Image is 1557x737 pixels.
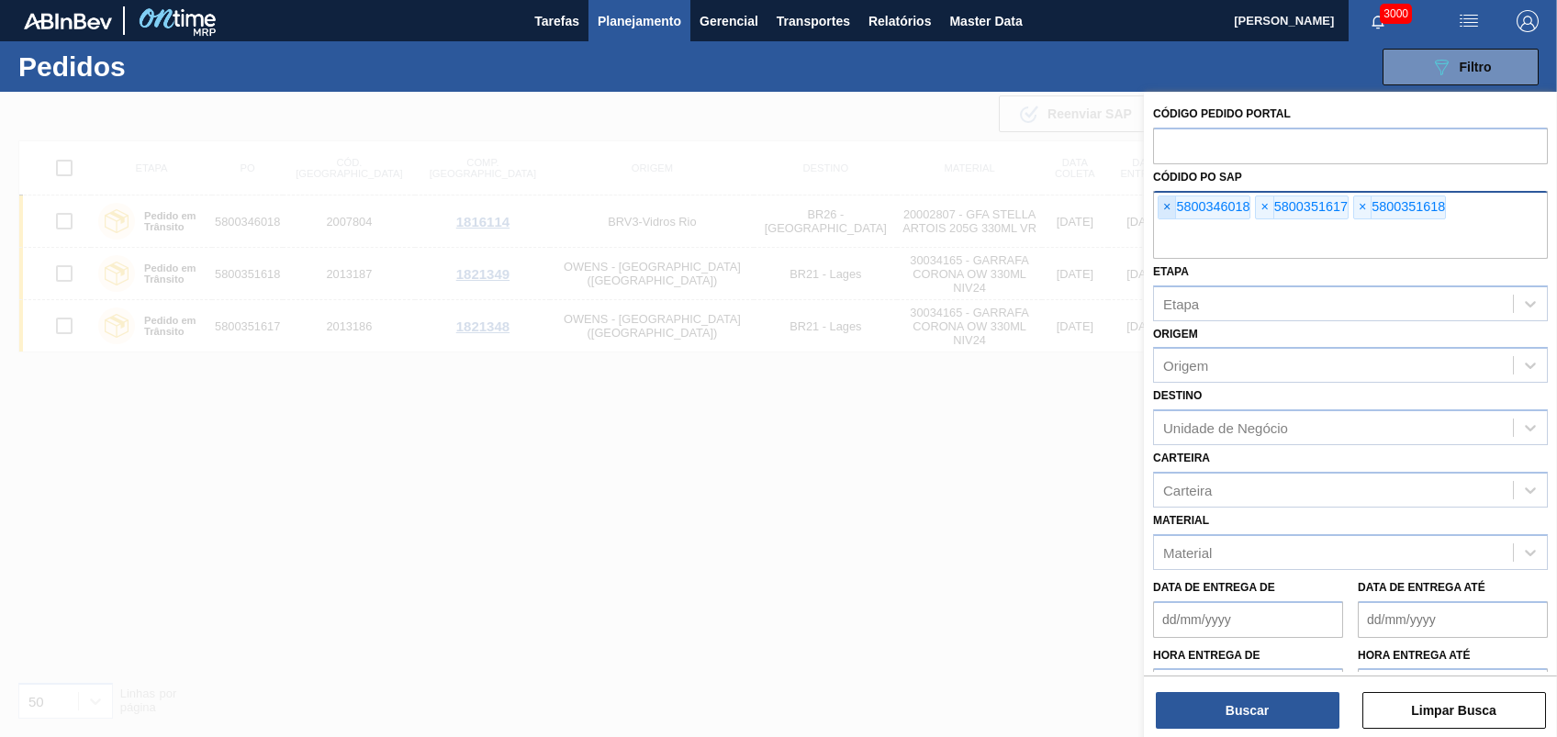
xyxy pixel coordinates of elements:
span: Relatórios [868,10,931,32]
label: Códido PO SAP [1153,171,1242,184]
label: Destino [1153,389,1202,402]
input: dd/mm/yyyy [1153,601,1343,638]
input: dd/mm/yyyy [1358,601,1548,638]
span: Planejamento [598,10,681,32]
h1: Pedidos [18,56,287,77]
div: 5800351617 [1255,195,1348,219]
button: Notificações [1349,8,1407,34]
label: Carteira [1153,452,1210,464]
label: Hora entrega até [1358,642,1548,669]
span: × [1159,196,1176,218]
label: Código Pedido Portal [1153,107,1291,120]
div: Etapa [1163,296,1199,311]
label: Material [1153,514,1209,527]
span: × [1354,196,1372,218]
div: Unidade de Negócio [1163,420,1288,436]
span: Filtro [1460,60,1492,74]
span: Transportes [777,10,850,32]
img: Logout [1517,10,1539,32]
div: 5800346018 [1158,195,1250,219]
label: Data de Entrega de [1153,581,1275,594]
img: TNhmsLtSVTkK8tSr43FrP2fwEKptu5GPRR3wAAAABJRU5ErkJggg== [24,13,112,29]
label: Data de Entrega até [1358,581,1485,594]
div: Carteira [1163,482,1212,497]
label: Hora entrega de [1153,642,1343,669]
span: Gerencial [700,10,758,32]
div: 5800351618 [1353,195,1446,219]
span: Tarefas [534,10,579,32]
button: Filtro [1383,49,1539,85]
div: Material [1163,544,1212,560]
img: userActions [1458,10,1480,32]
div: Origem [1163,358,1208,374]
label: Etapa [1153,265,1189,278]
span: × [1256,196,1273,218]
span: 3000 [1380,4,1412,24]
label: Origem [1153,328,1198,341]
span: Master Data [949,10,1022,32]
